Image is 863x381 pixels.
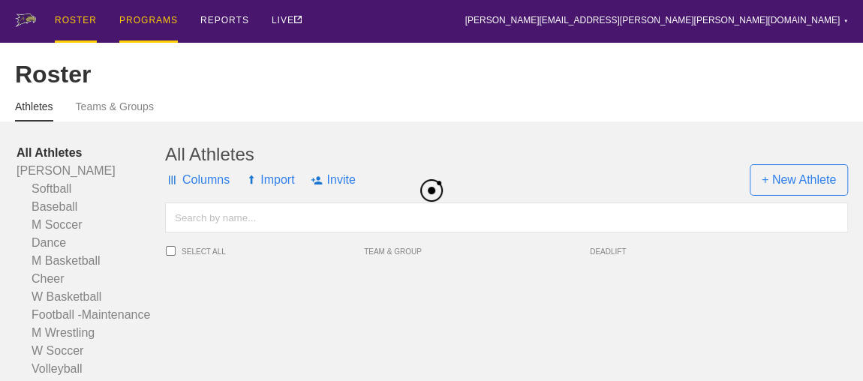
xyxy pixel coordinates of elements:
[17,360,165,378] a: Volleyball
[17,162,165,180] a: [PERSON_NAME]
[593,207,863,381] iframe: Chat Widget
[17,306,165,324] a: Football -Maintenance
[17,252,165,270] a: M Basketball
[17,342,165,360] a: W Soccer
[246,157,294,202] span: Import
[15,61,848,88] div: Roster
[843,16,848,25] div: ▼
[364,247,590,256] span: TEAM & GROUP
[590,247,673,256] span: DEADLIFT
[182,247,364,256] span: SELECT ALL
[17,288,165,306] a: W Basketball
[15,100,53,121] a: Athletes
[17,270,165,288] a: Cheer
[17,180,165,198] a: Softball
[15,13,36,27] img: logo
[17,234,165,252] a: Dance
[165,157,230,202] span: Columns
[311,157,355,202] span: Invite
[750,164,848,196] span: + New Athlete
[17,216,165,234] a: M Soccer
[17,144,165,162] a: All Athletes
[76,100,154,120] a: Teams & Groups
[17,324,165,342] a: M Wrestling
[165,202,848,232] input: Search by name...
[165,144,848,165] div: All Athletes
[17,198,165,216] a: Baseball
[420,179,443,202] img: black_logo.png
